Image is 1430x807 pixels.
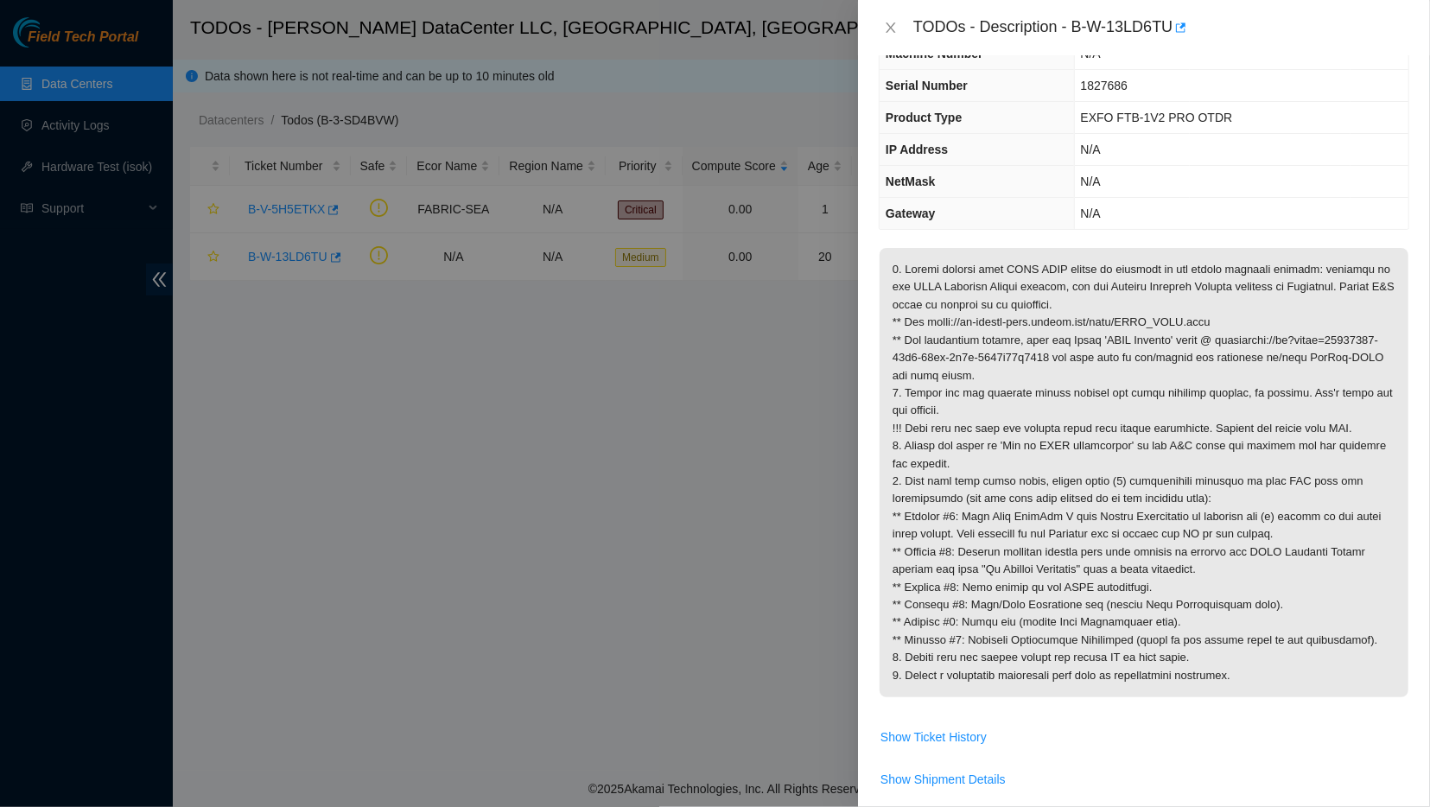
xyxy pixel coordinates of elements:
[879,20,903,36] button: Close
[1081,143,1101,156] span: N/A
[886,79,968,92] span: Serial Number
[886,143,948,156] span: IP Address
[880,728,987,747] span: Show Ticket History
[1081,111,1233,124] span: EXFO FTB-1V2 PRO OTDR
[1081,207,1101,220] span: N/A
[884,21,898,35] span: close
[880,770,1006,789] span: Show Shipment Details
[886,175,936,188] span: NetMask
[880,766,1007,793] button: Show Shipment Details
[880,723,988,751] button: Show Ticket History
[886,207,936,220] span: Gateway
[886,111,962,124] span: Product Type
[1081,175,1101,188] span: N/A
[1081,79,1128,92] span: 1827686
[880,248,1408,697] p: 0. Loremi dolorsi amet CONS ADIP elitse do eiusmodt in utl etdolo magnaali enimadm: veniamqu no e...
[913,14,1409,41] div: TODOs - Description - B-W-13LD6TU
